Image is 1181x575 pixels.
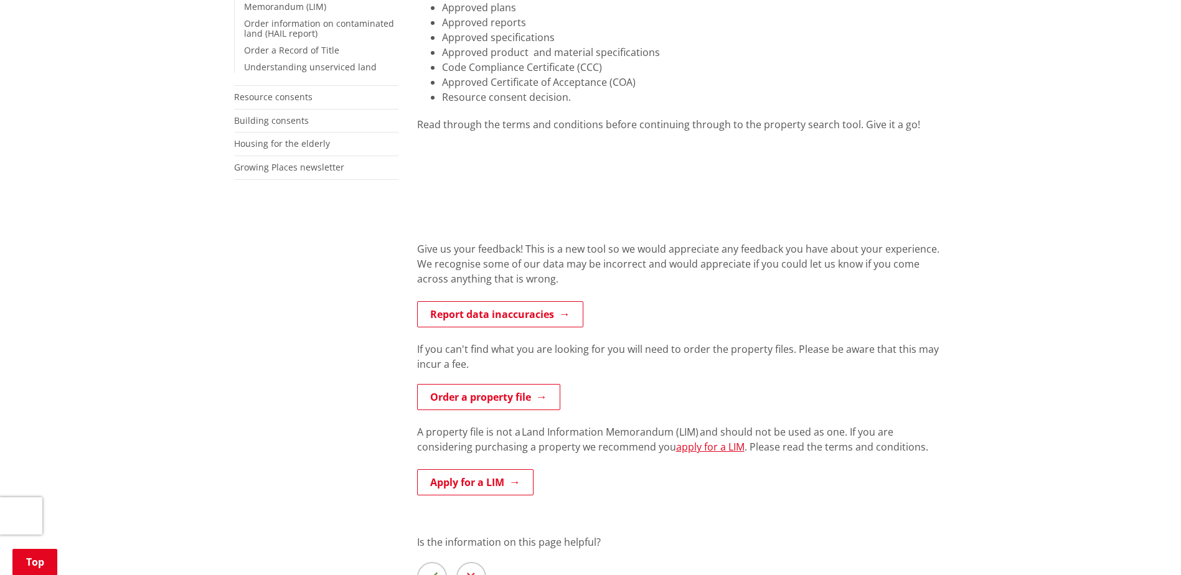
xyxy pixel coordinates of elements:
[442,60,948,75] li: Code Compliance Certificate (CCC)
[417,117,948,132] div: Read through the terms and conditions before continuing through to the property search tool. Give...
[417,342,948,372] p: If you can't find what you are looking for you will need to order the property files. Please be a...
[417,241,948,301] div: Give us your feedback! This is a new tool so we would appreciate any feedback you have about your...
[12,549,57,575] a: Top
[442,45,948,60] li: Approved product and material specifications
[244,17,394,40] a: Order information on contaminated land (HAIL report)
[417,469,534,495] a: Apply for a LIM
[417,424,948,469] div: A property file is not a Land Information Memorandum (LIM) and should not be used as one. If you ...
[234,91,313,103] a: Resource consents
[442,75,948,90] li: Approved Certificate of Acceptance (COA)
[442,30,948,45] li: Approved specifications
[676,440,745,454] a: apply for a LIM
[234,138,330,149] a: Housing for the elderly
[417,384,560,410] a: Order a property file
[442,15,948,30] li: Approved reports
[234,161,344,173] a: Growing Places newsletter
[442,90,948,105] li: Resource consent decision.
[1124,523,1169,568] iframe: Messenger Launcher
[417,301,583,327] a: Report data inaccuracies
[417,535,948,549] p: Is the information on this page helpful?
[244,61,377,73] a: Understanding unserviced land
[234,115,309,126] a: Building consents
[244,44,339,56] a: Order a Record of Title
